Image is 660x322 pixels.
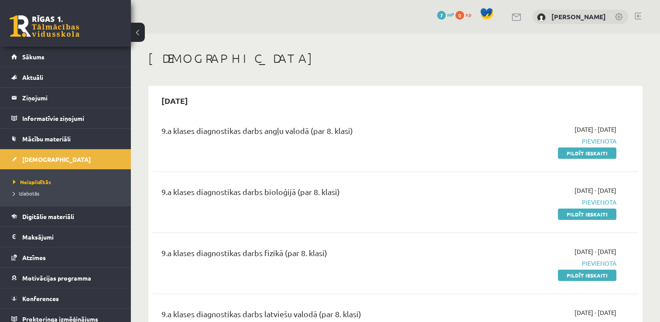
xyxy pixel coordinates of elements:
a: Maksājumi [11,227,120,247]
span: Digitālie materiāli [22,212,74,220]
a: Neizpildītās [13,178,122,186]
a: Rīgas 1. Tālmācības vidusskola [10,15,79,37]
span: Aktuāli [22,73,43,81]
a: [PERSON_NAME] [551,12,606,21]
a: 7 mP [437,11,454,18]
h2: [DATE] [153,90,197,111]
a: Mācību materiāli [11,129,120,149]
a: Pildīt ieskaiti [558,147,616,159]
span: [DATE] - [DATE] [575,308,616,317]
div: 9.a klases diagnostikas darbs fizikā (par 8. klasi) [161,247,460,263]
span: Izlabotās [13,190,39,197]
a: [DEMOGRAPHIC_DATA] [11,149,120,169]
span: Sākums [22,53,44,61]
span: Konferences [22,295,59,302]
span: Pievienota [473,259,616,268]
a: Sākums [11,47,120,67]
a: Aktuāli [11,67,120,87]
a: Digitālie materiāli [11,206,120,226]
a: Izlabotās [13,189,122,197]
h1: [DEMOGRAPHIC_DATA] [148,51,643,66]
a: Informatīvie ziņojumi [11,108,120,128]
span: xp [465,11,471,18]
div: 9.a klases diagnostikas darbs bioloģijā (par 8. klasi) [161,186,460,202]
span: Neizpildītās [13,178,51,185]
a: Atzīmes [11,247,120,267]
span: [DATE] - [DATE] [575,186,616,195]
span: 7 [437,11,446,20]
span: [DEMOGRAPHIC_DATA] [22,155,91,163]
div: 9.a klases diagnostikas darbs angļu valodā (par 8. klasi) [161,125,460,141]
span: Pievienota [473,137,616,146]
legend: Ziņojumi [22,88,120,108]
a: 0 xp [455,11,475,18]
a: Konferences [11,288,120,308]
a: Pildīt ieskaiti [558,209,616,220]
span: Atzīmes [22,253,46,261]
a: Ziņojumi [11,88,120,108]
span: Motivācijas programma [22,274,91,282]
span: [DATE] - [DATE] [575,247,616,256]
span: Mācību materiāli [22,135,71,143]
span: mP [447,11,454,18]
span: [DATE] - [DATE] [575,125,616,134]
legend: Informatīvie ziņojumi [22,108,120,128]
legend: Maksājumi [22,227,120,247]
a: Motivācijas programma [11,268,120,288]
img: Ksenija Golovana [537,13,546,22]
a: Pildīt ieskaiti [558,270,616,281]
span: Pievienota [473,198,616,207]
span: 0 [455,11,464,20]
